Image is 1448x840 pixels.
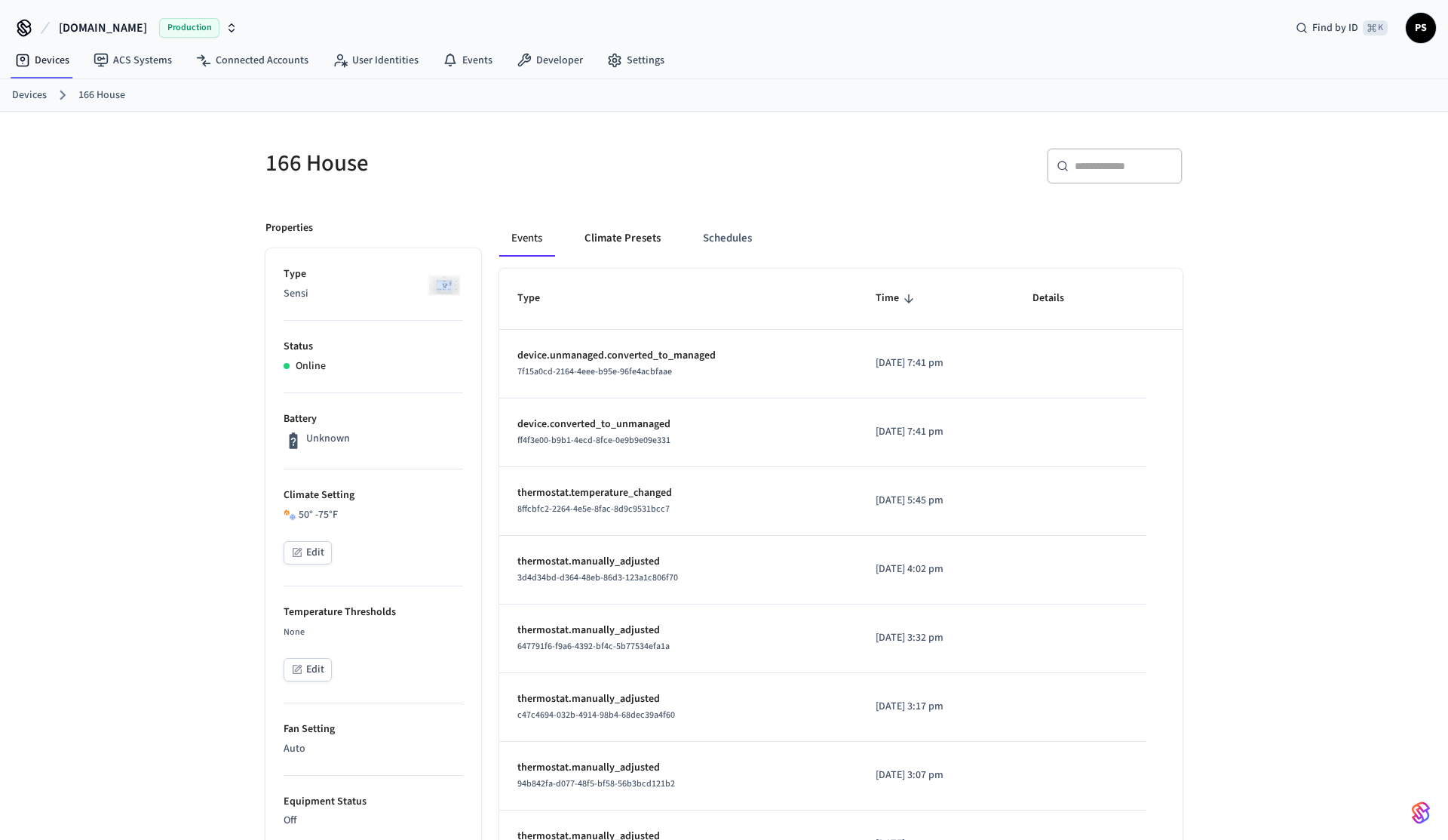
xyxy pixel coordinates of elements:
span: Details [1032,287,1084,310]
a: Devices [12,88,47,103]
p: Online [296,358,326,374]
p: device.converted_to_unmanaged [517,417,839,432]
a: Connected Accounts [184,47,321,74]
p: Status [284,339,463,355]
p: device.unmanaged.converted_to_managed [517,348,839,364]
p: [DATE] 7:41 pm [876,424,996,440]
img: Sensi Smart Thermostat (White) [425,266,463,304]
span: ff4f3e00-b9b1-4ecd-8fce-0e9b9e09e331 [517,434,670,447]
p: [DATE] 7:41 pm [876,355,996,371]
p: Battery [284,411,463,427]
p: Fan Setting [284,722,463,737]
a: 166 House [78,88,125,103]
a: User Identities [321,47,431,74]
p: Equipment Status [284,794,463,810]
p: Auto [284,741,463,757]
button: Events [499,220,554,257]
button: Edit [284,541,332,565]
p: thermostat.manually_adjusted [517,760,839,776]
a: Events [431,47,505,74]
span: Type [517,287,560,310]
button: Edit [284,658,332,682]
h5: 166 House [265,148,715,179]
p: [DATE] 4:02 pm [876,562,996,577]
p: thermostat.temperature_changed [517,485,839,501]
p: Properties [265,220,313,236]
p: thermostat.manually_adjusted [517,623,839,638]
span: Time [876,287,919,310]
span: ⌘ K [1363,20,1388,35]
a: Settings [595,47,676,74]
p: Sensi [284,286,463,302]
p: Off [284,813,463,829]
p: Climate Setting [284,488,463,503]
p: Temperature Thresholds [284,605,463,620]
button: PS [1406,13,1436,43]
button: Climate Presets [572,220,673,257]
span: PS [1407,14,1434,42]
span: Production [159,18,219,38]
a: Developer [505,47,595,74]
span: 8ffcbfc2-2264-4e5e-8fac-8d9c9531bcc7 [517,503,670,515]
p: [DATE] 3:32 pm [876,630,996,646]
img: Heat Cool [284,509,296,521]
div: Find by ID⌘ K [1284,14,1400,42]
p: [DATE] 3:07 pm [876,768,996,783]
p: Unknown [306,431,350,447]
a: ACS Systems [81,47,184,74]
span: c47c4694-032b-4914-98b4-68dec39a4f60 [517,709,675,722]
button: Schedules [691,220,764,257]
a: Devices [3,47,81,74]
div: 50 ° - 75 °F [284,507,463,523]
p: [DATE] 3:17 pm [876,699,996,715]
span: 7f15a0cd-2164-4eee-b95e-96fe4acbfaae [517,365,672,378]
span: None [284,626,305,638]
span: 3d4d34bd-d364-48eb-86d3-123a1c806f70 [517,571,678,584]
span: 647791f6-f9a6-4392-bf4c-5b77534efa1a [517,640,670,653]
span: 94b842fa-d077-48f5-bf58-56b3bcd121b2 [517,777,675,790]
p: Type [284,266,463,282]
p: thermostat.manually_adjusted [517,554,839,570]
span: Find by ID [1312,20,1358,35]
img: SeamLogoGradient.69752ec5.svg [1412,801,1430,825]
p: [DATE] 5:45 pm [876,493,996,509]
p: thermostat.manually_adjusted [517,691,839,707]
span: [DOMAIN_NAME] [59,19,147,37]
